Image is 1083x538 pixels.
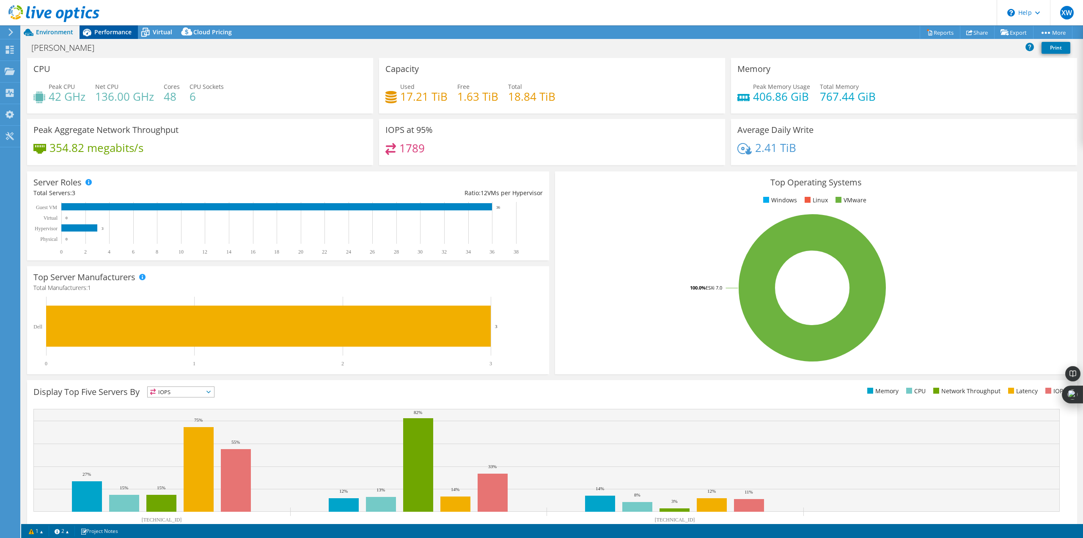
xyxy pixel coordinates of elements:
[803,196,828,205] li: Linux
[33,178,82,187] h3: Server Roles
[833,196,866,205] li: VMware
[66,237,68,241] text: 0
[671,499,678,504] text: 3%
[72,189,75,197] span: 3
[865,386,899,396] li: Memory
[33,188,288,198] div: Total Servers:
[820,92,876,101] h4: 767.44 GiB
[400,92,448,101] h4: 17.21 TiB
[1033,26,1072,39] a: More
[377,487,385,492] text: 13%
[35,226,58,232] text: Hypervisor
[27,43,107,52] h1: [PERSON_NAME]
[514,249,519,255] text: 38
[157,485,165,490] text: 15%
[288,188,543,198] div: Ratio: VMs per Hypervisor
[596,486,604,491] text: 14%
[495,324,498,329] text: 3
[341,361,344,367] text: 2
[142,517,182,523] text: [TECHNICAL_ID]
[920,26,960,39] a: Reports
[904,386,926,396] li: CPU
[82,472,91,477] text: 27%
[737,125,814,135] h3: Average Daily Write
[36,28,73,36] span: Environment
[400,83,415,91] span: Used
[737,64,770,74] h3: Memory
[33,324,42,330] text: Dell
[95,92,154,101] h4: 136.00 GHz
[95,83,118,91] span: Net CPU
[33,273,135,282] h3: Top Server Manufacturers
[1060,6,1074,19] span: XW
[394,249,399,255] text: 28
[108,249,110,255] text: 4
[820,83,859,91] span: Total Memory
[561,178,1071,187] h3: Top Operating Systems
[132,249,135,255] text: 6
[179,249,184,255] text: 10
[931,386,1001,396] li: Network Throughput
[346,249,351,255] text: 24
[164,92,180,101] h4: 48
[193,28,232,36] span: Cloud Pricing
[45,361,47,367] text: 0
[322,249,327,255] text: 22
[414,410,422,415] text: 82%
[339,488,348,494] text: 12%
[274,249,279,255] text: 18
[153,28,172,36] span: Virtual
[753,83,810,91] span: Peak Memory Usage
[23,526,49,536] a: 1
[508,92,555,101] h4: 18.84 TiB
[202,249,207,255] text: 12
[457,92,498,101] h4: 1.63 TiB
[33,125,179,135] h3: Peak Aggregate Network Throughput
[442,249,447,255] text: 32
[44,215,58,221] text: Virtual
[40,236,58,242] text: Physical
[148,387,214,397] span: IOPS
[385,64,419,74] h3: Capacity
[690,284,706,291] tspan: 100.0%
[418,249,423,255] text: 30
[399,143,425,153] h4: 1789
[1006,386,1038,396] li: Latency
[250,249,256,255] text: 16
[74,526,124,536] a: Project Notes
[49,526,75,536] a: 2
[761,196,797,205] li: Windows
[466,249,471,255] text: 34
[66,216,68,220] text: 0
[193,361,195,367] text: 1
[655,517,695,523] text: [TECHNICAL_ID]
[1043,386,1067,396] li: IOPS
[745,489,753,494] text: 11%
[1042,42,1070,54] a: Print
[488,464,497,469] text: 33%
[1007,9,1015,17] svg: \n
[960,26,995,39] a: Share
[120,485,128,490] text: 15%
[489,361,492,367] text: 3
[451,487,459,492] text: 14%
[755,143,796,152] h4: 2.41 TiB
[298,249,303,255] text: 20
[226,249,231,255] text: 14
[102,226,104,231] text: 3
[385,125,433,135] h3: IOPS at 95%
[190,92,224,101] h4: 6
[457,83,470,91] span: Free
[194,417,203,422] text: 75%
[231,439,240,444] text: 55%
[49,83,75,91] span: Peak CPU
[84,249,87,255] text: 2
[994,26,1034,39] a: Export
[707,488,716,494] text: 12%
[634,492,640,497] text: 8%
[94,28,132,36] span: Performance
[481,189,487,197] span: 12
[753,92,810,101] h4: 406.86 GiB
[33,283,543,292] h4: Total Manufacturers:
[190,83,224,91] span: CPU Sockets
